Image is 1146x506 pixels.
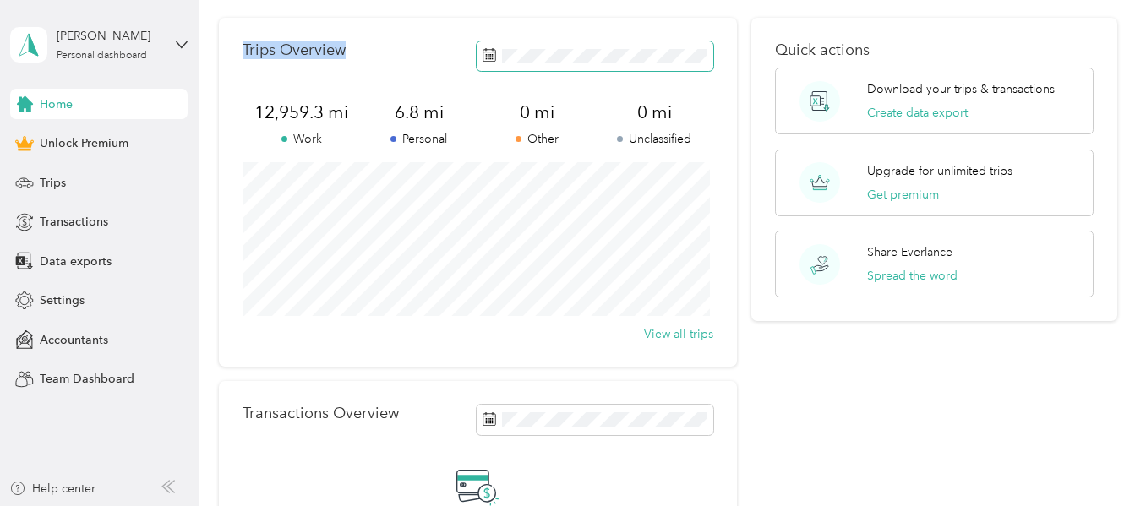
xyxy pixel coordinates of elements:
[477,101,595,124] span: 0 mi
[243,101,360,124] span: 12,959.3 mi
[867,186,939,204] button: Get premium
[40,291,85,309] span: Settings
[1051,411,1146,506] iframe: Everlance-gr Chat Button Frame
[40,331,108,349] span: Accountants
[867,162,1012,180] p: Upgrade for unlimited trips
[596,130,713,148] p: Unclassified
[40,253,112,270] span: Data exports
[40,213,108,231] span: Transactions
[867,80,1055,98] p: Download your trips & transactions
[775,41,1093,59] p: Quick actions
[596,101,713,124] span: 0 mi
[867,243,952,261] p: Share Everlance
[9,480,95,498] button: Help center
[40,370,134,388] span: Team Dashboard
[40,174,66,192] span: Trips
[867,104,968,122] button: Create data export
[57,27,162,45] div: [PERSON_NAME]
[360,130,477,148] p: Personal
[40,95,73,113] span: Home
[243,130,360,148] p: Work
[644,325,713,343] button: View all trips
[360,101,477,124] span: 6.8 mi
[40,134,128,152] span: Unlock Premium
[867,267,958,285] button: Spread the word
[477,130,595,148] p: Other
[243,405,399,422] p: Transactions Overview
[243,41,346,59] p: Trips Overview
[57,51,147,61] div: Personal dashboard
